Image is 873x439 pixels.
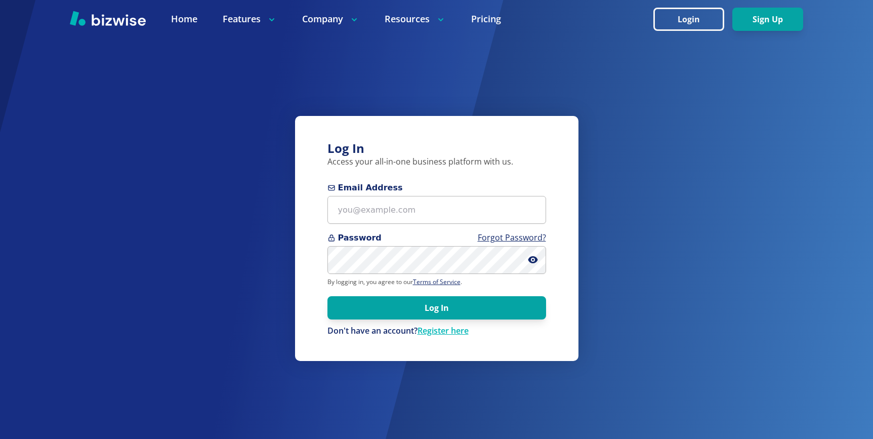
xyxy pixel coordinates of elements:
[327,156,546,168] p: Access your all-in-one business platform with us.
[418,325,469,336] a: Register here
[732,8,803,31] button: Sign Up
[327,326,546,337] p: Don't have an account?
[471,13,501,25] a: Pricing
[327,232,546,244] span: Password
[478,232,546,243] a: Forgot Password?
[327,296,546,320] button: Log In
[302,13,359,25] p: Company
[327,140,546,157] h3: Log In
[327,196,546,224] input: you@example.com
[171,13,197,25] a: Home
[327,182,546,194] span: Email Address
[732,15,803,24] a: Sign Up
[653,8,724,31] button: Login
[223,13,277,25] p: Features
[653,15,732,24] a: Login
[70,11,146,26] img: Bizwise Logo
[327,326,546,337] div: Don't have an account?Register here
[385,13,446,25] p: Resources
[413,277,461,286] a: Terms of Service
[327,278,546,286] p: By logging in, you agree to our .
